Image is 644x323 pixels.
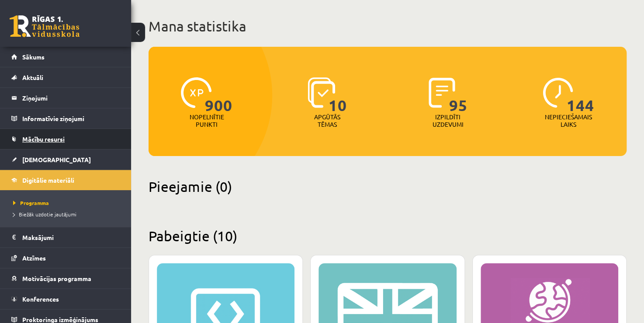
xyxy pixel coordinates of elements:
[11,268,120,288] a: Motivācijas programma
[11,108,120,129] a: Informatīvie ziņojumi
[22,156,91,163] span: [DEMOGRAPHIC_DATA]
[310,113,344,128] p: Apgūtās tēmas
[13,199,49,206] span: Programma
[190,113,224,128] p: Nopelnītie punkti
[11,129,120,149] a: Mācību resursi
[429,77,456,108] img: icon-completed-tasks-ad58ae20a441b2904462921112bc710f1caf180af7a3daa7317a5a94f2d26646.svg
[22,176,74,184] span: Digitālie materiāli
[11,67,120,87] a: Aktuāli
[13,199,122,207] a: Programma
[13,211,76,218] span: Biežāk uzdotie jautājumi
[22,254,46,262] span: Atzīmes
[10,15,80,37] a: Rīgas 1. Tālmācības vidusskola
[149,17,627,35] h1: Mana statistika
[431,113,465,128] p: Izpildīti uzdevumi
[22,227,120,247] legend: Maksājumi
[22,88,120,108] legend: Ziņojumi
[205,77,232,113] span: 900
[22,53,45,61] span: Sākums
[11,88,120,108] a: Ziņojumi
[149,178,627,195] h2: Pieejamie (0)
[11,149,120,170] a: [DEMOGRAPHIC_DATA]
[22,274,91,282] span: Motivācijas programma
[13,210,122,218] a: Biežāk uzdotie jautājumi
[11,47,120,67] a: Sākums
[11,248,120,268] a: Atzīmes
[11,289,120,309] a: Konferences
[22,108,120,129] legend: Informatīvie ziņojumi
[567,77,594,113] span: 144
[11,170,120,190] a: Digitālie materiāli
[181,77,211,108] img: icon-xp-0682a9bc20223a9ccc6f5883a126b849a74cddfe5390d2b41b4391c66f2066e7.svg
[149,227,627,244] h2: Pabeigtie (10)
[449,77,467,113] span: 95
[22,135,65,143] span: Mācību resursi
[545,113,592,128] p: Nepieciešamais laiks
[308,77,335,108] img: icon-learned-topics-4a711ccc23c960034f471b6e78daf4a3bad4a20eaf4de84257b87e66633f6470.svg
[22,73,43,81] span: Aktuāli
[22,295,59,303] span: Konferences
[543,77,573,108] img: icon-clock-7be60019b62300814b6bd22b8e044499b485619524d84068768e800edab66f18.svg
[11,227,120,247] a: Maksājumi
[329,77,347,113] span: 10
